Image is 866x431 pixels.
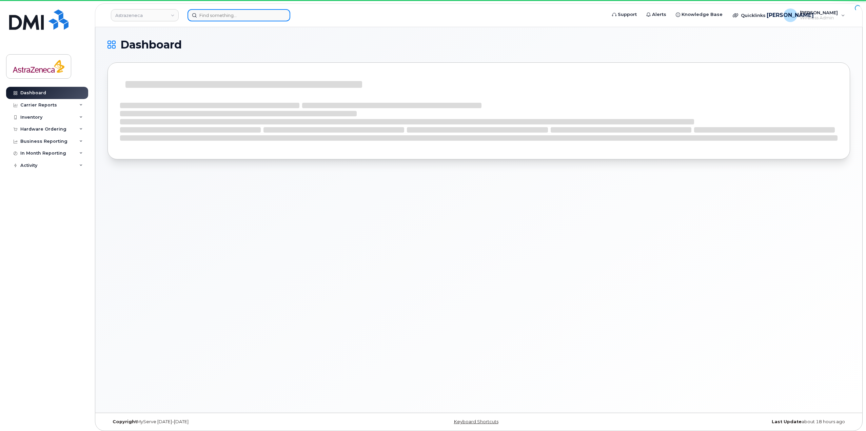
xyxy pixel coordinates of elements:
[772,419,802,424] strong: Last Update
[120,40,182,50] span: Dashboard
[603,419,850,425] div: about 18 hours ago
[107,419,355,425] div: MyServe [DATE]–[DATE]
[454,419,498,424] a: Keyboard Shortcuts
[113,419,137,424] strong: Copyright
